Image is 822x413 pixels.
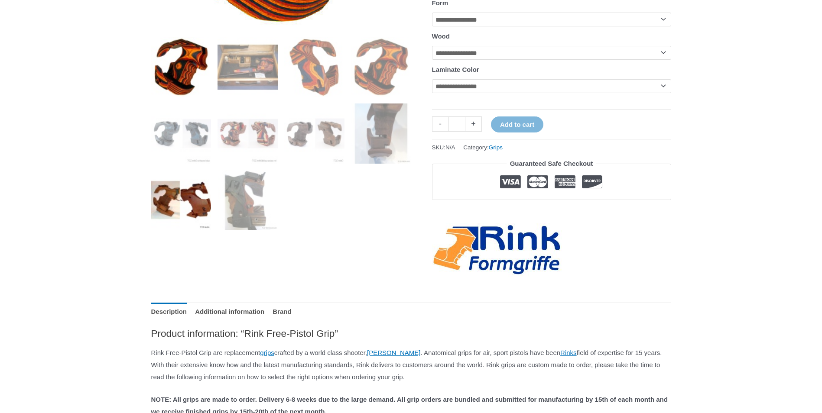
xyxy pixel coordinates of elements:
a: + [465,116,482,132]
label: Laminate Color [432,66,479,73]
iframe: Customer reviews powered by Trustpilot [432,206,671,217]
img: Rink Free-Pistol Grip - Image 8 [351,103,411,164]
button: Add to cart [491,116,543,132]
label: Wood [432,32,450,40]
img: Rink Free-Pistol Grip [351,37,411,97]
img: Rink Free-Pistol Grip - Image 2 [218,37,278,97]
a: Grips [489,144,503,151]
a: Rinks [560,349,577,356]
a: Rink-Formgriffe [432,223,562,277]
a: - [432,116,448,132]
a: grips [260,349,274,356]
img: Rink Free-Pistol Grip [151,37,211,97]
img: Rink Free-Pistol Grip - Image 7 [284,103,344,164]
img: Rink Free-Pistol Grip - Image 10 [218,170,278,230]
img: Rink Free-Pistol Grip - Image 3 [284,37,344,97]
a: Description [151,303,187,321]
span: Category: [463,142,503,153]
img: Rink Free-Pistol Grip - Image 6 [218,103,278,164]
span: SKU: [432,142,455,153]
span: N/A [445,144,455,151]
input: Product quantity [448,116,465,132]
a: Additional information [195,303,264,321]
img: Rink Free-Pistol Grip - Image 5 [151,103,211,164]
img: Rink Free-Pistol Grip - Image 9 [151,170,211,230]
a: Brand [273,303,291,321]
legend: Guaranteed Safe Checkout [507,158,597,170]
a: [PERSON_NAME] [367,349,420,356]
h2: Product information: “Rink Free-Pistol Grip” [151,327,671,340]
p: Rink Free-Pistol Grip are replacement crafted by a world class shooter, . Anatomical grips for ai... [151,347,671,383]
